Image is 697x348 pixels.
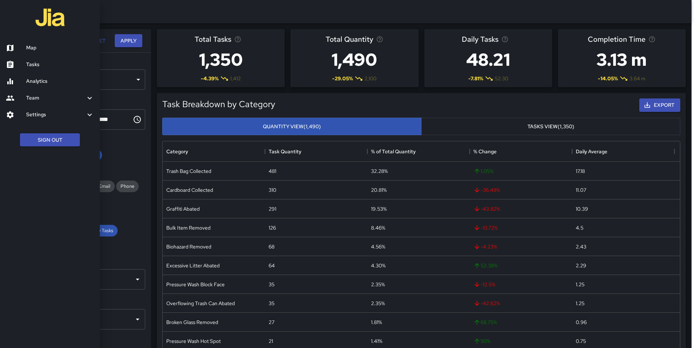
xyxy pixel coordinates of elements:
[26,61,94,69] h6: Tasks
[20,133,80,147] button: Sign Out
[26,111,85,119] h6: Settings
[36,3,65,32] img: jia-logo
[26,94,85,102] h6: Team
[26,44,94,52] h6: Map
[26,77,94,85] h6: Analytics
